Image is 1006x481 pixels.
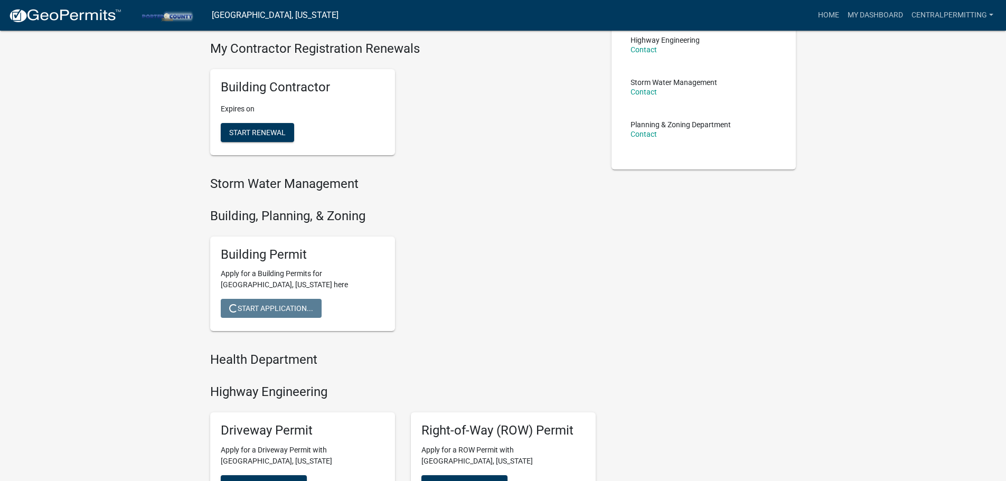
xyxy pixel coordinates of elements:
wm-registration-list-section: My Contractor Registration Renewals [210,41,596,164]
p: Apply for a Building Permits for [GEOGRAPHIC_DATA], [US_STATE] here [221,268,384,290]
h4: My Contractor Registration Renewals [210,41,596,56]
h4: Highway Engineering [210,384,596,400]
h5: Driveway Permit [221,423,384,438]
h5: Building Contractor [221,80,384,95]
p: Storm Water Management [631,79,717,86]
a: CentralPermitting [907,5,998,25]
img: Porter County, Indiana [130,8,203,22]
a: Contact [631,45,657,54]
h5: Right-of-Way (ROW) Permit [421,423,585,438]
p: Apply for a ROW Permit with [GEOGRAPHIC_DATA], [US_STATE] [421,445,585,467]
h4: Storm Water Management [210,176,596,192]
h4: Building, Planning, & Zoning [210,209,596,224]
a: Home [814,5,843,25]
a: My Dashboard [843,5,907,25]
button: Start Application... [221,299,322,318]
span: Start Renewal [229,128,286,137]
a: Contact [631,130,657,138]
a: [GEOGRAPHIC_DATA], [US_STATE] [212,6,339,24]
h5: Building Permit [221,247,384,262]
button: Start Renewal [221,123,294,142]
p: Planning & Zoning Department [631,121,731,128]
p: Highway Engineering [631,36,700,44]
h4: Health Department [210,352,596,367]
p: Apply for a Driveway Permit with [GEOGRAPHIC_DATA], [US_STATE] [221,445,384,467]
p: Expires on [221,103,384,115]
a: Contact [631,88,657,96]
span: Start Application... [229,304,313,313]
